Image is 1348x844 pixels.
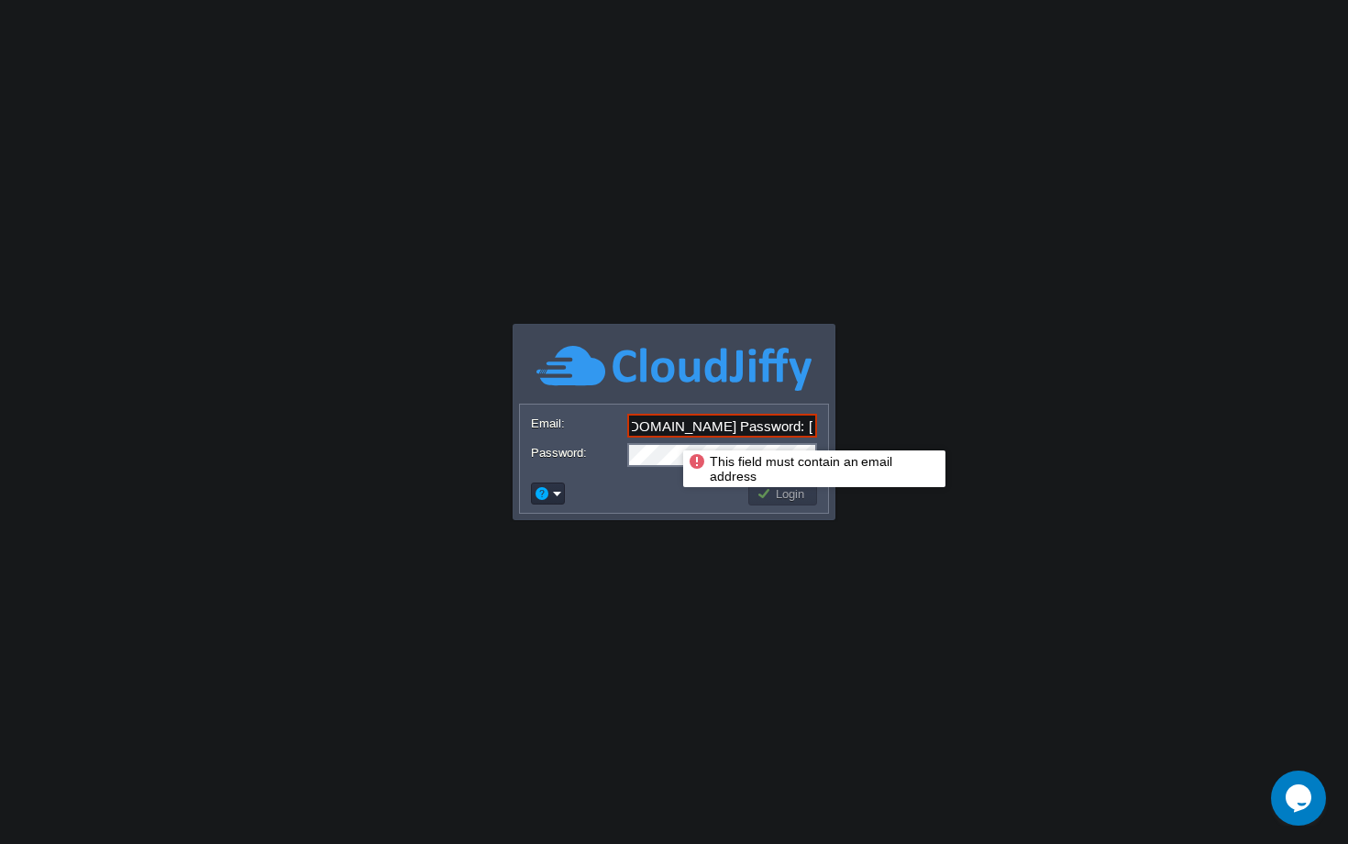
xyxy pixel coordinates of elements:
[1271,771,1330,826] iframe: chat widget
[531,443,625,462] label: Password:
[688,452,941,485] div: This field must contain an email address
[757,485,810,502] button: Login
[536,343,812,394] img: CloudJiffy
[531,414,625,433] label: Email:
